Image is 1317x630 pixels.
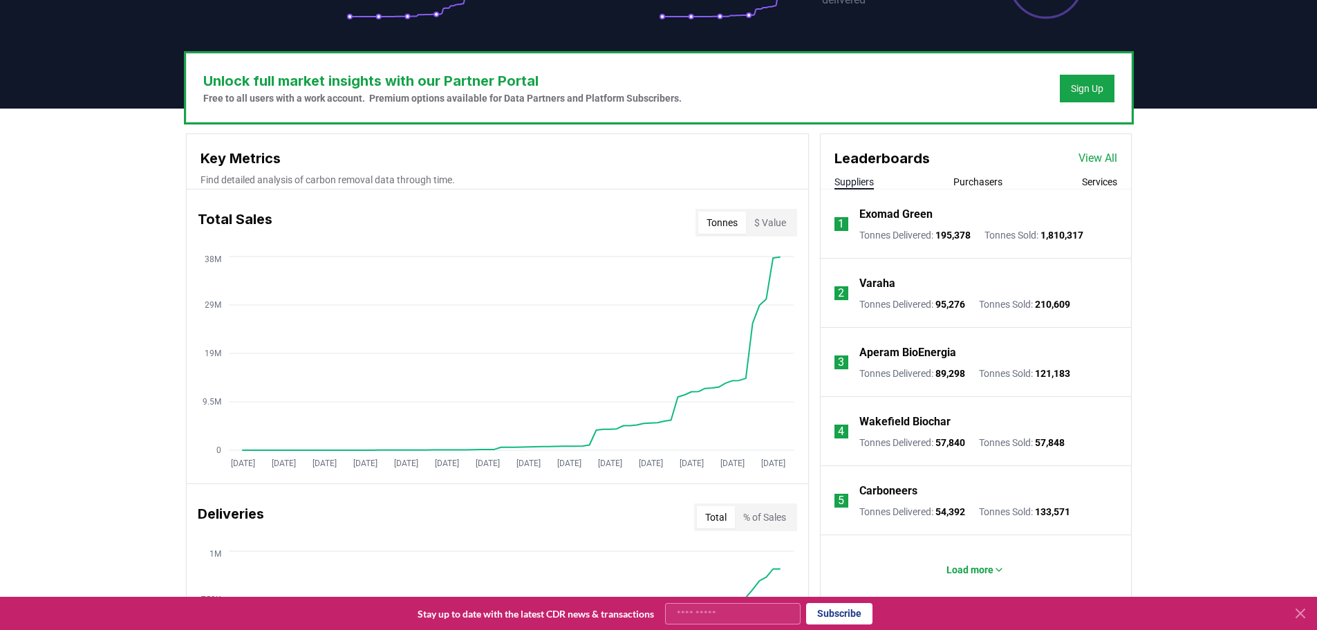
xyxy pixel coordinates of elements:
[735,506,794,528] button: % of Sales
[979,297,1070,311] p: Tonnes Sold :
[557,458,581,468] tspan: [DATE]
[859,414,951,430] a: Wakefield Biochar
[353,458,377,468] tspan: [DATE]
[838,354,844,371] p: 3
[1082,175,1117,189] button: Services
[638,458,662,468] tspan: [DATE]
[203,71,682,91] h3: Unlock full market insights with our Partner Portal
[859,436,965,450] p: Tonnes Delivered :
[720,458,744,468] tspan: [DATE]
[205,349,221,358] tspan: 19M
[746,212,794,234] button: $ Value
[760,458,785,468] tspan: [DATE]
[859,344,956,361] a: Aperam BioEnergia
[834,175,874,189] button: Suppliers
[838,492,844,509] p: 5
[1060,75,1114,102] button: Sign Up
[935,556,1016,584] button: Load more
[953,175,1002,189] button: Purchasers
[205,254,221,264] tspan: 38M
[679,458,703,468] tspan: [DATE]
[935,506,965,517] span: 54,392
[205,300,221,310] tspan: 29M
[979,436,1065,450] p: Tonnes Sold :
[516,458,540,468] tspan: [DATE]
[838,423,844,440] p: 4
[697,506,735,528] button: Total
[203,397,221,407] tspan: 9.5M
[216,445,221,455] tspan: 0
[1035,437,1065,448] span: 57,848
[312,458,336,468] tspan: [DATE]
[597,458,622,468] tspan: [DATE]
[1078,150,1117,167] a: View All
[209,549,221,559] tspan: 1M
[393,458,418,468] tspan: [DATE]
[200,173,794,187] p: Find detailed analysis of carbon removal data through time.
[434,458,458,468] tspan: [DATE]
[1035,506,1070,517] span: 133,571
[935,299,965,310] span: 95,276
[1035,368,1070,379] span: 121,183
[946,563,993,577] p: Load more
[198,503,264,531] h3: Deliveries
[935,368,965,379] span: 89,298
[230,458,254,468] tspan: [DATE]
[979,367,1070,380] p: Tonnes Sold :
[838,285,844,302] p: 2
[935,230,971,241] span: 195,378
[1040,230,1083,241] span: 1,810,317
[859,228,971,242] p: Tonnes Delivered :
[859,483,917,499] a: Carboneers
[859,297,965,311] p: Tonnes Delivered :
[1035,299,1070,310] span: 210,609
[838,216,844,232] p: 1
[859,275,895,292] a: Varaha
[200,148,794,169] h3: Key Metrics
[984,228,1083,242] p: Tonnes Sold :
[698,212,746,234] button: Tonnes
[198,209,272,237] h3: Total Sales
[859,505,965,519] p: Tonnes Delivered :
[859,367,965,380] p: Tonnes Delivered :
[271,458,295,468] tspan: [DATE]
[475,458,499,468] tspan: [DATE]
[859,206,933,223] a: Exomad Green
[201,595,221,604] tspan: 750K
[935,437,965,448] span: 57,840
[834,148,930,169] h3: Leaderboards
[1071,82,1103,95] a: Sign Up
[203,91,682,105] p: Free to all users with a work account. Premium options available for Data Partners and Platform S...
[979,505,1070,519] p: Tonnes Sold :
